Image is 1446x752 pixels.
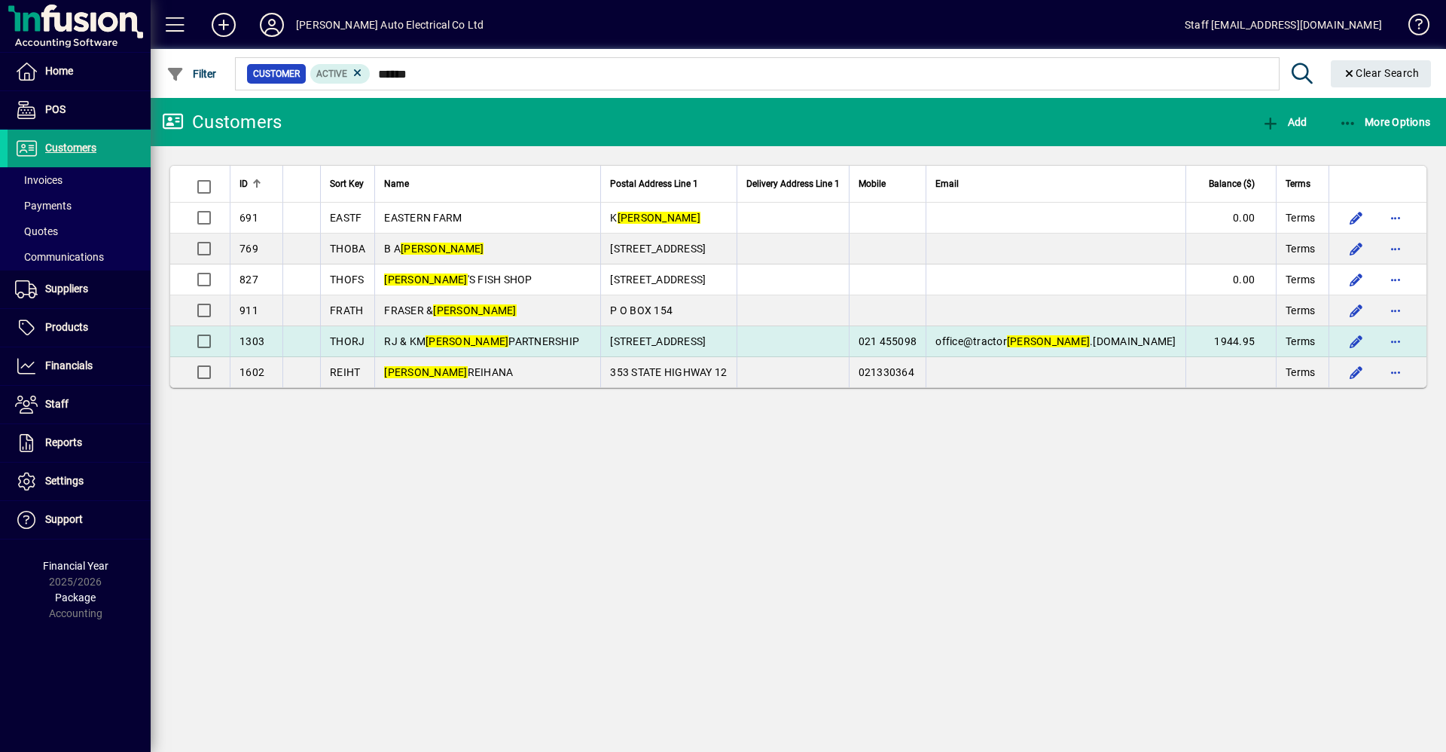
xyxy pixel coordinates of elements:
[8,424,151,462] a: Reports
[384,304,516,316] span: FRASER &
[1286,176,1310,192] span: Terms
[384,366,513,378] span: REIHANA
[8,167,151,193] a: Invoices
[239,176,273,192] div: ID
[45,283,88,295] span: Suppliers
[610,274,706,286] span: [STREET_ADDRESS]
[15,251,104,263] span: Communications
[1286,210,1315,225] span: Terms
[45,436,82,448] span: Reports
[45,513,83,525] span: Support
[1335,109,1435,136] button: More Options
[8,244,151,270] a: Communications
[239,335,264,347] span: 1303
[433,304,516,316] em: [PERSON_NAME]
[1258,109,1310,136] button: Add
[166,68,217,80] span: Filter
[330,274,364,286] span: THOFS
[330,176,364,192] span: Sort Key
[162,110,282,134] div: Customers
[384,176,591,192] div: Name
[330,212,361,224] span: EASTF
[618,212,700,224] em: [PERSON_NAME]
[1209,176,1255,192] span: Balance ($)
[316,69,347,79] span: Active
[384,243,484,255] span: B A
[1344,298,1368,323] button: Edit
[1185,203,1276,234] td: 0.00
[384,274,532,286] span: 'S FISH SHOP
[8,271,151,308] a: Suppliers
[330,335,365,347] span: THORJ
[1185,13,1382,37] div: Staff [EMAIL_ADDRESS][DOMAIN_NAME]
[1261,116,1307,128] span: Add
[15,174,63,186] span: Invoices
[1195,176,1268,192] div: Balance ($)
[384,274,467,286] em: [PERSON_NAME]
[1185,326,1276,357] td: 1944.95
[1007,335,1090,347] em: [PERSON_NAME]
[859,176,886,192] span: Mobile
[935,176,1176,192] div: Email
[8,309,151,347] a: Products
[384,176,409,192] span: Name
[1286,241,1315,256] span: Terms
[15,200,72,212] span: Payments
[610,212,700,224] span: K
[610,304,673,316] span: P O BOX 154
[859,176,917,192] div: Mobile
[1286,365,1315,380] span: Terms
[200,11,248,38] button: Add
[8,193,151,219] a: Payments
[15,225,58,237] span: Quotes
[330,304,363,316] span: FRATH
[239,212,258,224] span: 691
[45,359,93,371] span: Financials
[45,475,84,487] span: Settings
[8,347,151,385] a: Financials
[1383,237,1408,261] button: More options
[1339,116,1431,128] span: More Options
[935,335,1176,347] span: office@tractor .[DOMAIN_NAME]
[8,91,151,129] a: POS
[1383,267,1408,292] button: More options
[1344,206,1368,230] button: Edit
[1344,237,1368,261] button: Edit
[239,243,258,255] span: 769
[55,592,96,604] span: Package
[610,243,706,255] span: [STREET_ADDRESS]
[45,321,88,333] span: Products
[330,366,360,378] span: REIHT
[163,60,221,87] button: Filter
[296,13,484,37] div: [PERSON_NAME] Auto Electrical Co Ltd
[1383,206,1408,230] button: More options
[746,176,840,192] span: Delivery Address Line 1
[45,398,69,410] span: Staff
[610,176,698,192] span: Postal Address Line 1
[384,212,462,224] span: EASTERN FARM
[384,366,467,378] em: [PERSON_NAME]
[1331,60,1432,87] button: Clear
[239,176,248,192] span: ID
[45,65,73,77] span: Home
[1383,329,1408,353] button: More options
[1383,360,1408,384] button: More options
[935,176,959,192] span: Email
[8,386,151,423] a: Staff
[45,142,96,154] span: Customers
[239,366,264,378] span: 1602
[45,103,66,115] span: POS
[8,501,151,539] a: Support
[1344,329,1368,353] button: Edit
[610,335,706,347] span: [STREET_ADDRESS]
[239,274,258,286] span: 827
[239,304,258,316] span: 911
[330,243,365,255] span: THOBA
[1286,272,1315,287] span: Terms
[8,53,151,90] a: Home
[1286,303,1315,318] span: Terms
[1286,334,1315,349] span: Terms
[610,366,727,378] span: 353 STATE HIGHWAY 12
[310,64,371,84] mat-chip: Activation Status: Active
[1343,67,1420,79] span: Clear Search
